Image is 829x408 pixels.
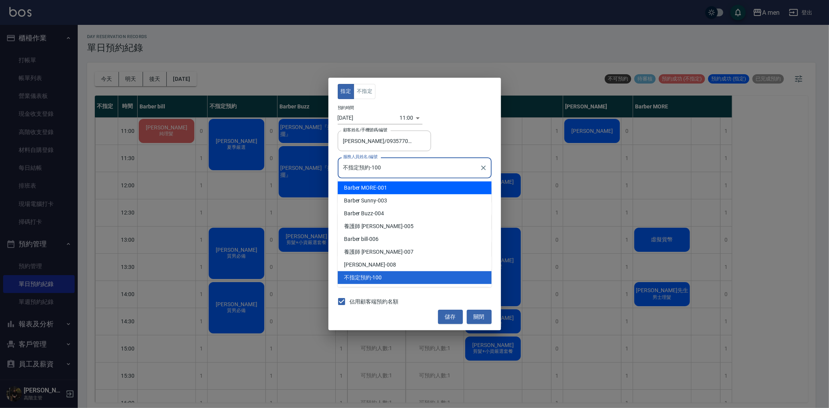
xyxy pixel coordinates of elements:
[338,84,354,99] button: 指定
[338,181,492,194] div: -001
[344,274,371,282] span: 不指定預約
[467,310,492,324] button: 關閉
[344,184,376,192] span: Barber MORE
[344,248,403,256] span: 養護師 [PERSON_NAME]
[338,194,492,207] div: -003
[338,105,354,111] label: 預約時間
[344,209,373,218] span: Barber Buzz
[343,127,387,133] label: 顧客姓名/手機號碼/編號
[338,246,492,258] div: -007
[344,222,403,230] span: 養護師 [PERSON_NAME]
[354,84,375,99] button: 不指定
[338,233,492,246] div: -006
[338,271,492,284] div: -100
[344,261,385,269] span: [PERSON_NAME]
[338,207,492,220] div: -004
[344,197,376,205] span: Barber Sunny
[350,298,399,306] span: 佔用顧客端預約名額
[400,112,414,124] div: 11:00
[438,310,463,324] button: 儲存
[344,235,368,243] span: Barber bill
[338,220,492,233] div: -005
[338,112,400,124] input: Choose date, selected date is 2025-08-13
[338,258,492,271] div: -008
[343,154,377,160] label: 服務人員姓名/編號
[478,162,489,173] button: Clear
